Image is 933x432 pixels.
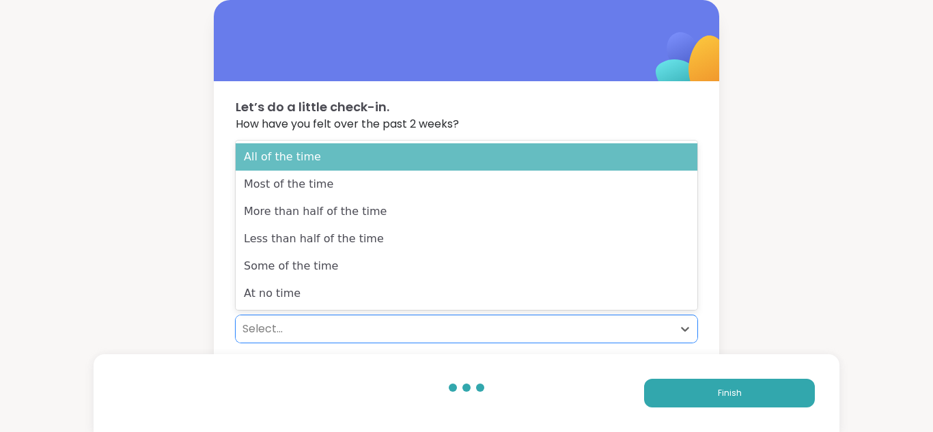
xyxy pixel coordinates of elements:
[236,143,697,171] div: All of the time
[718,387,742,399] span: Finish
[236,198,697,225] div: More than half of the time
[644,379,815,407] button: Finish
[236,225,697,253] div: Less than half of the time
[236,253,697,280] div: Some of the time
[236,98,697,116] span: Let’s do a little check-in.
[236,171,697,198] div: Most of the time
[236,280,697,307] div: At no time
[236,116,697,132] span: How have you felt over the past 2 weeks?
[242,321,666,337] div: Select...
